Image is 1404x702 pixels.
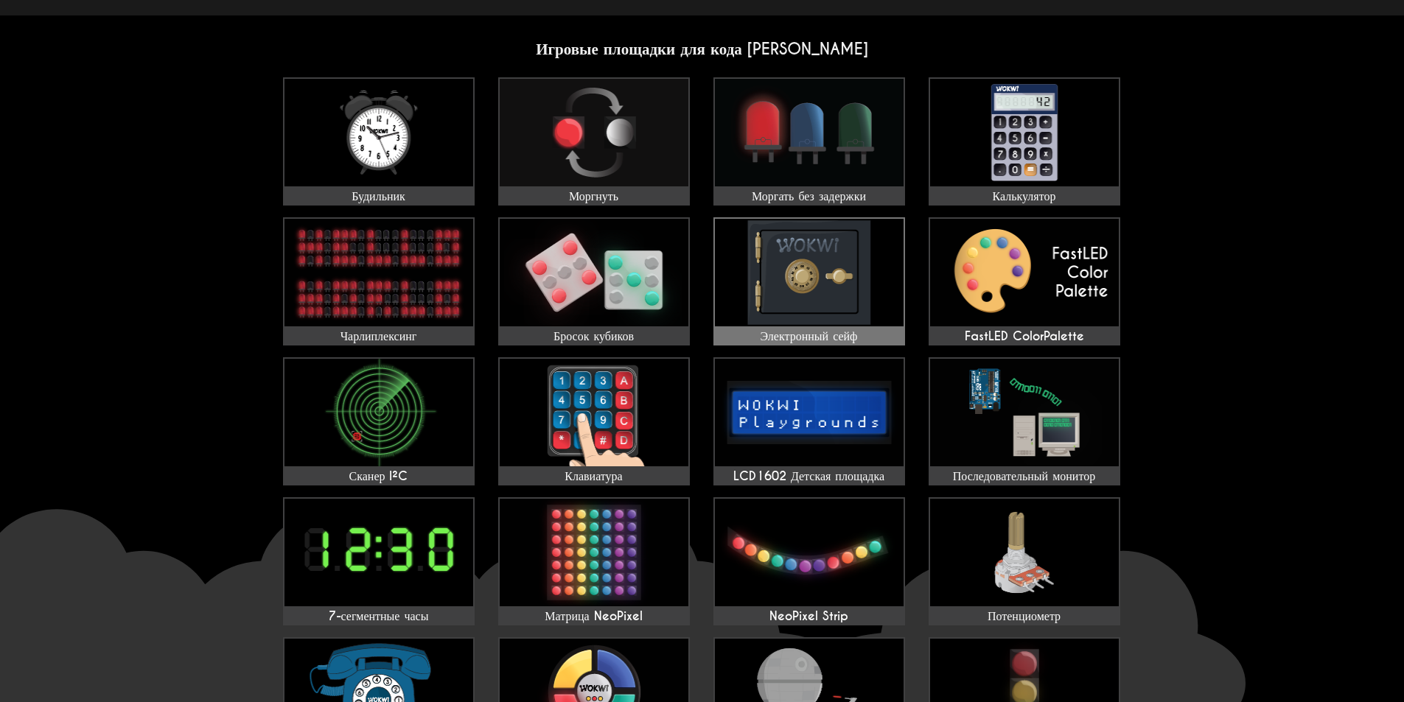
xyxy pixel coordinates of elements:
font: Моргнуть [569,189,618,204]
img: NeoPixel Strip [715,499,904,606]
img: Последовательный монитор [930,359,1119,466]
font: LCD1602 Детская площадка [733,468,884,484]
a: Чарлиплексинг [283,217,475,345]
img: Моргать без задержки [715,79,904,186]
font: Матрица NeoPixel [545,608,642,624]
a: Матрица NeoPixel [498,497,690,625]
font: Клавиатура [565,468,622,484]
a: Потенциометр [929,497,1120,625]
font: Сканер I²C [349,468,408,484]
img: LCD1602 Детская площадка [715,359,904,466]
a: Клавиатура [498,357,690,485]
img: Потенциометр [930,499,1119,606]
a: Сканер I²C [283,357,475,485]
a: Калькулятор [929,77,1120,206]
img: Матрица NeoPixel [500,499,688,606]
a: FastLED ColorPalette [929,217,1120,345]
img: Бросок кубиков [500,219,688,326]
img: Клавиатура [500,359,688,466]
img: Электронный сейф [715,219,904,326]
a: Последовательный монитор [929,357,1120,485]
a: Электронный сейф [713,217,905,345]
a: Будильник [283,77,475,206]
img: Сканер I²C [284,359,473,466]
font: Калькулятор [993,189,1056,204]
img: Чарлиплексинг [284,219,473,326]
font: Последовательный монитор [953,468,1095,484]
font: 7-сегментные часы [329,608,429,624]
font: Чарлиплексинг [340,329,417,344]
img: Моргнуть [500,79,688,186]
a: LCD1602 Детская площадка [713,357,905,485]
img: 7-сегментные часы [284,499,473,606]
font: Электронный сейф [761,329,858,344]
a: 7-сегментные часы [283,497,475,625]
font: NeoPixel Strip [769,608,848,624]
font: FastLED ColorPalette [965,329,1084,344]
img: Калькулятор [930,79,1119,186]
a: Бросок кубиков [498,217,690,345]
font: Бросок кубиков [553,329,634,344]
a: NeoPixel Strip [713,497,905,625]
img: Будильник [284,79,473,186]
a: Моргать без задержки [713,77,905,206]
font: Будильник [352,189,405,204]
img: FastLED ColorPalette [930,219,1119,326]
font: Потенциометр [988,608,1061,624]
font: Моргать без задержки [752,189,866,204]
font: Игровые площадки для кода [PERSON_NAME] [536,39,868,59]
a: Моргнуть [498,77,690,206]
